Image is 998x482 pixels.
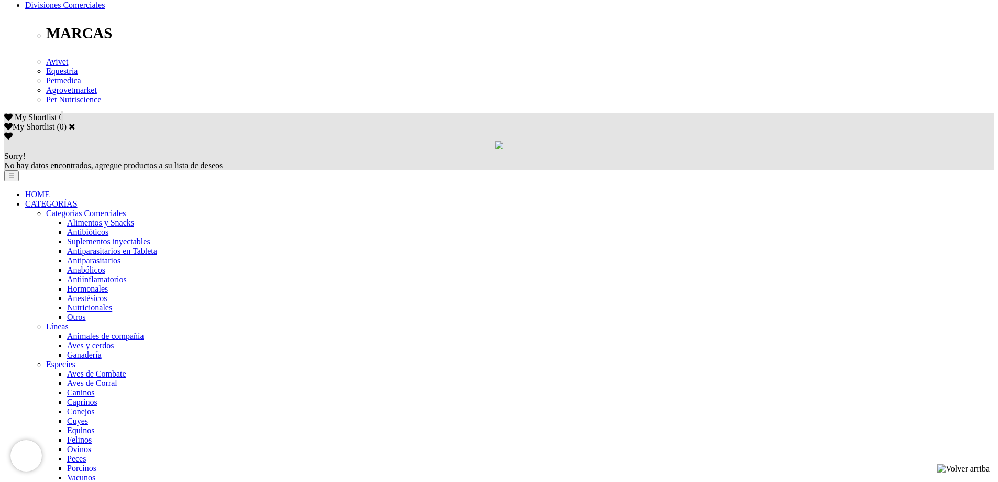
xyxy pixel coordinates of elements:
[25,1,105,9] a: Divisiones Comerciales
[67,379,117,388] a: Aves de Corral
[67,331,144,340] a: Animales de compañía
[67,284,108,293] a: Hormonales
[4,170,19,181] button: ☰
[57,122,67,131] span: ( )
[67,473,95,482] a: Vacunos
[67,303,112,312] a: Nutricionales
[67,398,97,406] a: Caprinos
[67,407,94,416] a: Conejos
[67,454,86,463] a: Peces
[25,190,50,199] a: HOME
[60,122,64,131] label: 0
[67,350,102,359] a: Ganadería
[67,228,108,237] a: Antibióticos
[495,141,503,149] img: loading.gif
[67,237,150,246] a: Suplementos inyectables
[67,341,114,350] a: Aves y cerdos
[46,95,101,104] a: Pet Nutriscience
[67,464,96,473] a: Porcinos
[67,369,126,378] a: Aves de Combate
[46,67,78,76] a: Equestria
[67,426,94,435] a: Equinos
[67,313,86,322] a: Otros
[46,25,994,42] p: MARCAS
[25,199,78,208] a: CATEGORÍAS
[67,435,92,444] a: Felinos
[67,416,88,425] a: Cuyes
[46,322,69,331] a: Líneas
[46,209,126,218] a: Categorías Comerciales
[46,85,97,94] a: Agrovetmarket
[67,294,107,303] a: Anestésicos
[46,76,81,85] a: Petmedica
[67,445,91,454] a: Ovinos
[67,247,157,255] a: Antiparasitarios en Tableta
[4,122,54,131] label: My Shortlist
[67,256,120,265] a: Antiparasitarios
[10,440,42,472] iframe: Brevo live chat
[4,152,994,170] div: No hay datos encontrados, agregue productos a su lista de deseos
[937,464,990,474] img: Volver arriba
[46,57,68,66] a: Avivet
[46,360,75,369] a: Especies
[67,218,134,227] a: Alimentos y Snacks
[69,122,75,131] a: Cerrar
[67,275,127,284] a: Antiinflamatorios
[67,265,105,274] a: Anabólicos
[4,152,26,160] span: Sorry!
[15,113,57,122] span: My Shortlist
[67,388,94,397] a: Caninos
[59,113,63,122] span: 0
